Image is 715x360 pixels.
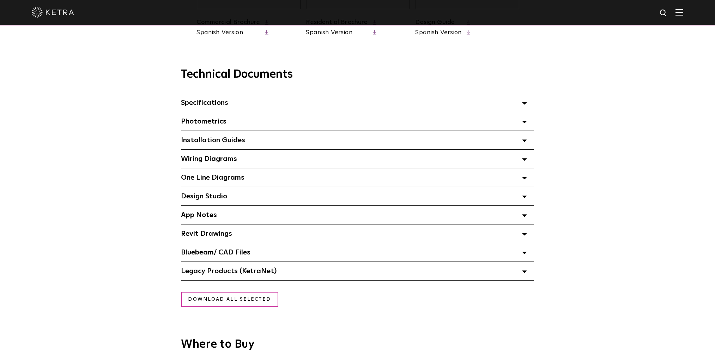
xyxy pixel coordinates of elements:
span: App Notes [181,211,217,218]
a: Spanish Version [416,28,462,37]
img: ketra-logo-2019-white [32,7,74,18]
a: Download all selected [181,292,278,307]
span: Photometrics [181,118,227,125]
a: Spanish Version [197,28,260,37]
img: search icon [659,9,668,18]
h3: Where to Buy [181,339,534,350]
span: Revit Drawings [181,230,232,237]
img: Hamburger%20Nav.svg [675,9,683,16]
h3: Technical Documents [181,68,534,81]
span: Wiring Diagrams [181,155,237,162]
a: Spanish Version [306,28,368,37]
span: Bluebeam/ CAD Files [181,249,251,256]
span: Design Studio [181,193,228,200]
span: One Line Diagrams [181,174,245,181]
span: Legacy Products (KetraNet) [181,268,277,275]
span: Specifications [181,99,229,106]
span: Installation Guides [181,137,246,144]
